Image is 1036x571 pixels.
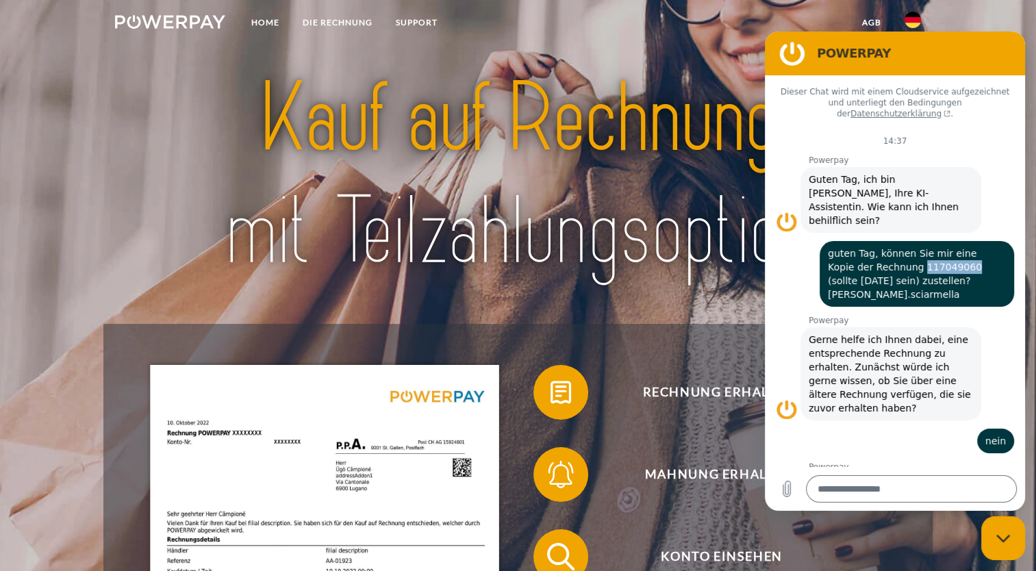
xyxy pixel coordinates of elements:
[384,10,449,35] a: SUPPORT
[115,15,225,29] img: logo-powerpay-white.svg
[291,10,384,35] a: DIE RECHNUNG
[850,10,893,35] a: agb
[905,12,921,28] img: de
[533,365,889,420] button: Rechnung erhalten?
[981,516,1025,560] iframe: Schaltfläche zum Öffnen des Messaging-Fensters; Konversation läuft
[765,31,1025,511] iframe: Messaging-Fenster
[155,57,881,294] img: title-powerpay_de.svg
[544,375,578,409] img: qb_bill.svg
[554,447,889,502] span: Mahnung erhalten?
[544,457,578,492] img: qb_bell.svg
[554,365,889,420] span: Rechnung erhalten?
[533,447,889,502] button: Mahnung erhalten?
[240,10,291,35] a: Home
